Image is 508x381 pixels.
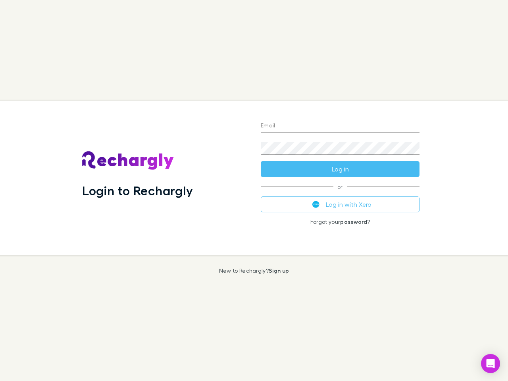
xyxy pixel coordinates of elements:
a: Sign up [269,267,289,274]
h1: Login to Rechargly [82,183,193,198]
p: Forgot your ? [261,219,419,225]
span: or [261,187,419,187]
img: Xero's logo [312,201,319,208]
button: Log in with Xero [261,196,419,212]
button: Log in [261,161,419,177]
p: New to Rechargly? [219,267,289,274]
a: password [340,218,367,225]
img: Rechargly's Logo [82,151,174,170]
div: Open Intercom Messenger [481,354,500,373]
